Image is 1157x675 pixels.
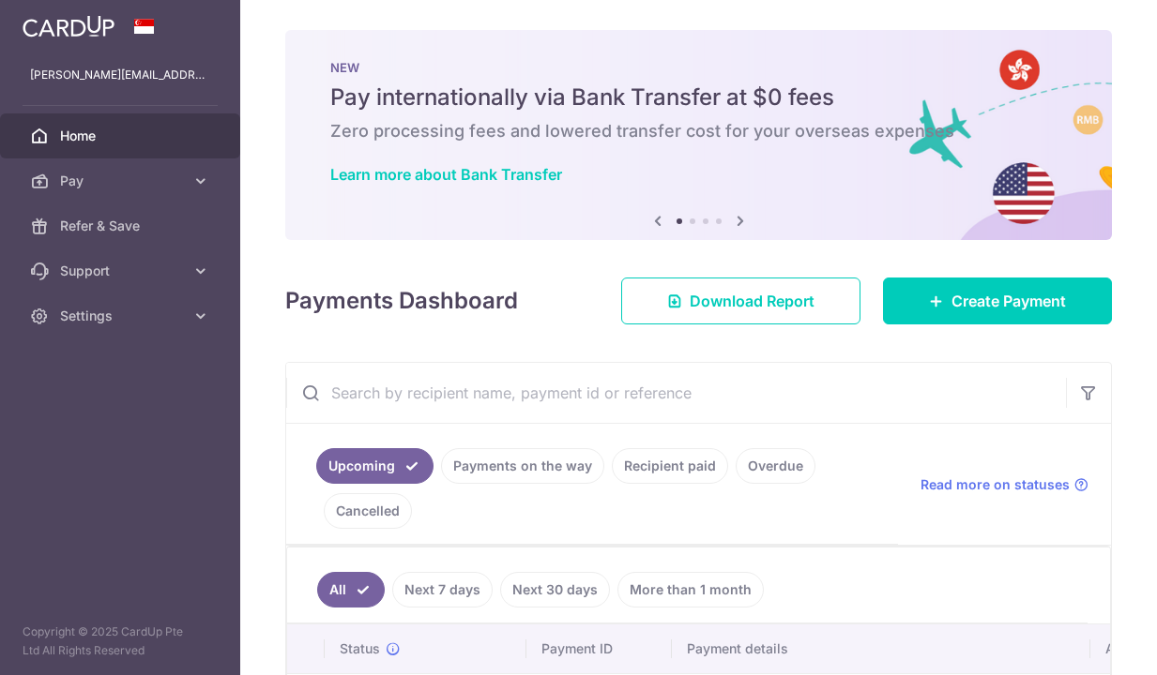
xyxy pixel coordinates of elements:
[951,290,1066,312] span: Create Payment
[330,60,1067,75] p: NEW
[285,30,1112,240] img: Bank transfer banner
[30,66,210,84] p: [PERSON_NAME][EMAIL_ADDRESS][DOMAIN_NAME]
[526,624,672,673] th: Payment ID
[285,284,518,318] h4: Payments Dashboard
[23,15,114,37] img: CardUp
[60,307,184,325] span: Settings
[441,448,604,484] a: Payments on the way
[617,572,764,607] a: More than 1 month
[324,493,412,529] a: Cancelled
[921,475,1070,494] span: Read more on statuses
[1105,639,1153,658] span: Amount
[500,572,610,607] a: Next 30 days
[60,127,184,145] span: Home
[316,448,434,484] a: Upcoming
[60,172,184,190] span: Pay
[60,217,184,235] span: Refer & Save
[392,572,493,607] a: Next 7 days
[921,475,1088,494] a: Read more on statuses
[736,448,815,484] a: Overdue
[60,262,184,280] span: Support
[330,165,562,184] a: Learn more about Bank Transfer
[317,572,385,607] a: All
[621,277,860,324] a: Download Report
[672,624,1090,673] th: Payment details
[883,277,1112,324] a: Create Payment
[340,639,380,658] span: Status
[286,363,1066,423] input: Search by recipient name, payment id or reference
[330,120,1067,142] h6: Zero processing fees and lowered transfer cost for your overseas expenses
[330,82,1067,112] h5: Pay internationally via Bank Transfer at $0 fees
[612,448,728,484] a: Recipient paid
[690,290,814,312] span: Download Report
